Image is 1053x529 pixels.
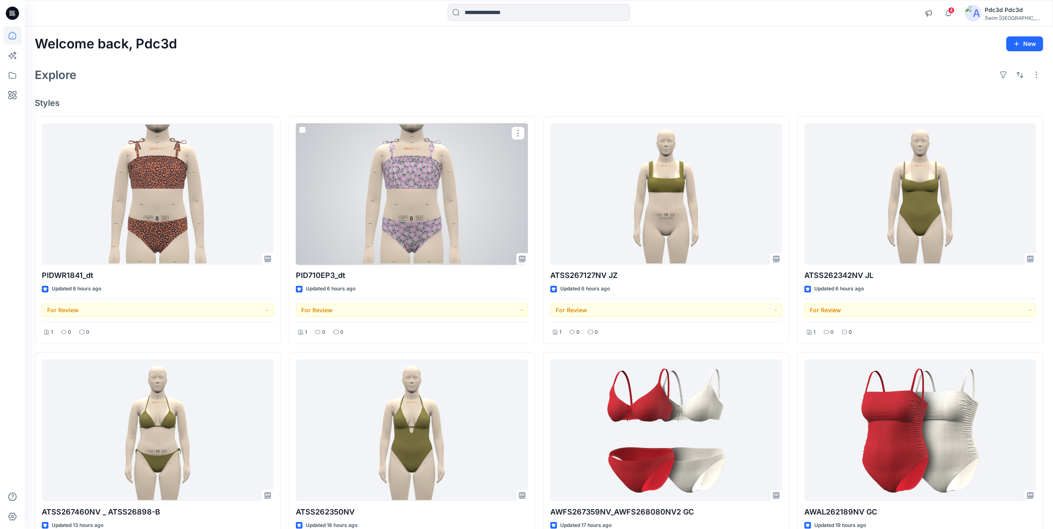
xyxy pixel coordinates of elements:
p: ATSS262342NV JL [804,270,1036,281]
p: 1 [305,328,307,337]
p: 0 [576,328,580,337]
p: 0 [340,328,343,337]
a: ATSS267127NV JZ [550,123,782,265]
p: 0 [86,328,89,337]
span: 4 [948,7,955,14]
p: PIDWR1841_dt [42,270,273,281]
p: ATSS267127NV JZ [550,270,782,281]
p: PID710EP3_dt [296,270,528,281]
p: 0 [322,328,325,337]
h2: Explore [35,68,77,81]
p: ATSS267460NV _ ATSS26898-B [42,506,273,518]
a: ATSS262342NV JL [804,123,1036,265]
p: AWAL262189NV GC [804,506,1036,518]
a: PIDWR1841_dt [42,123,273,265]
p: 1 [813,328,816,337]
h4: Styles [35,98,1043,108]
p: 0 [830,328,834,337]
a: ATSS267460NV _ ATSS26898-B [42,359,273,501]
p: 0 [849,328,852,337]
p: Updated 6 hours ago [306,285,355,293]
p: ATSS262350NV [296,506,528,518]
a: ATSS262350NV [296,359,528,501]
p: AWFS267359NV_AWFS268080NV2 GC [550,506,782,518]
p: 1 [559,328,561,337]
p: Updated 6 hours ago [52,285,101,293]
p: 0 [68,328,71,337]
p: Updated 6 hours ago [560,285,610,293]
div: Swim [GEOGRAPHIC_DATA] [985,15,1043,21]
p: Updated 6 hours ago [814,285,864,293]
a: AWAL262189NV GC [804,359,1036,501]
img: avatar [965,5,981,22]
p: 1 [51,328,53,337]
button: New [1006,36,1043,51]
div: Pdc3d Pdc3d [985,5,1043,15]
a: PID710EP3_dt [296,123,528,265]
h2: Welcome back, Pdc3d [35,36,177,52]
p: 0 [595,328,598,337]
a: AWFS267359NV_AWFS268080NV2 GC [550,359,782,501]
